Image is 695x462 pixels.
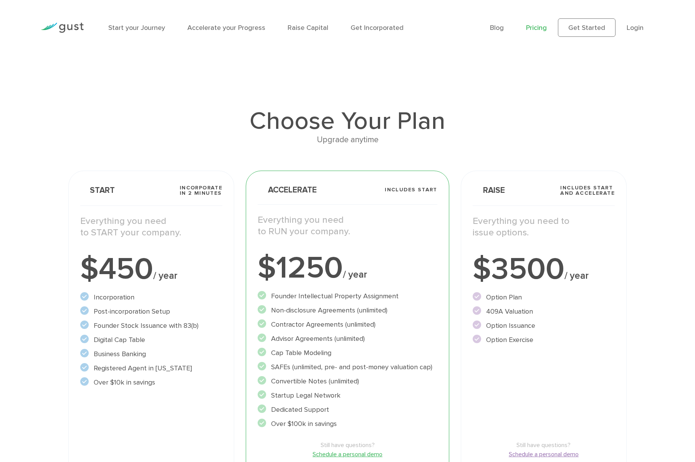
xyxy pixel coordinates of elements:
[80,254,222,284] div: $450
[80,186,115,194] span: Start
[258,319,437,330] li: Contractor Agreements (unlimited)
[627,24,644,32] a: Login
[258,291,437,301] li: Founder Intellectual Property Assignment
[473,215,615,238] p: Everything you need to issue options.
[180,185,222,196] span: Incorporate in 2 Minutes
[68,133,627,146] div: Upgrade anytime
[80,215,222,238] p: Everything you need to START your company.
[80,363,222,373] li: Registered Agent in [US_STATE]
[258,441,437,450] span: Still have questions?
[288,24,328,32] a: Raise Capital
[258,305,437,316] li: Non-disclosure Agreements (unlimited)
[258,419,437,429] li: Over $100k in savings
[473,335,615,345] li: Option Exercise
[258,334,437,344] li: Advisor Agreements (unlimited)
[473,306,615,317] li: 409A Valuation
[560,185,615,196] span: Includes START and ACCELERATE
[80,321,222,331] li: Founder Stock Issuance with 83(b)
[108,24,165,32] a: Start your Journey
[343,269,367,280] span: / year
[258,348,437,358] li: Cap Table Modeling
[490,24,504,32] a: Blog
[258,362,437,372] li: SAFEs (unlimited, pre- and post-money valuation cap)
[153,270,177,281] span: / year
[258,404,437,415] li: Dedicated Support
[258,450,437,459] a: Schedule a personal demo
[80,306,222,317] li: Post-incorporation Setup
[258,390,437,401] li: Startup Legal Network
[258,376,437,386] li: Convertible Notes (unlimited)
[258,214,437,237] p: Everything you need to RUN your company.
[80,335,222,345] li: Digital Cap Table
[473,254,615,284] div: $3500
[187,24,265,32] a: Accelerate your Progress
[80,349,222,359] li: Business Banking
[68,109,627,133] h1: Choose Your Plan
[473,441,615,450] span: Still have questions?
[473,450,615,459] a: Schedule a personal demo
[473,321,615,331] li: Option Issuance
[473,292,615,303] li: Option Plan
[351,24,404,32] a: Get Incorporated
[258,253,437,283] div: $1250
[473,186,505,194] span: Raise
[80,292,222,303] li: Incorporation
[385,187,437,192] span: Includes START
[558,18,616,37] a: Get Started
[526,24,547,32] a: Pricing
[564,270,589,281] span: / year
[80,377,222,388] li: Over $10k in savings
[41,23,84,33] img: Gust Logo
[258,186,317,194] span: Accelerate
